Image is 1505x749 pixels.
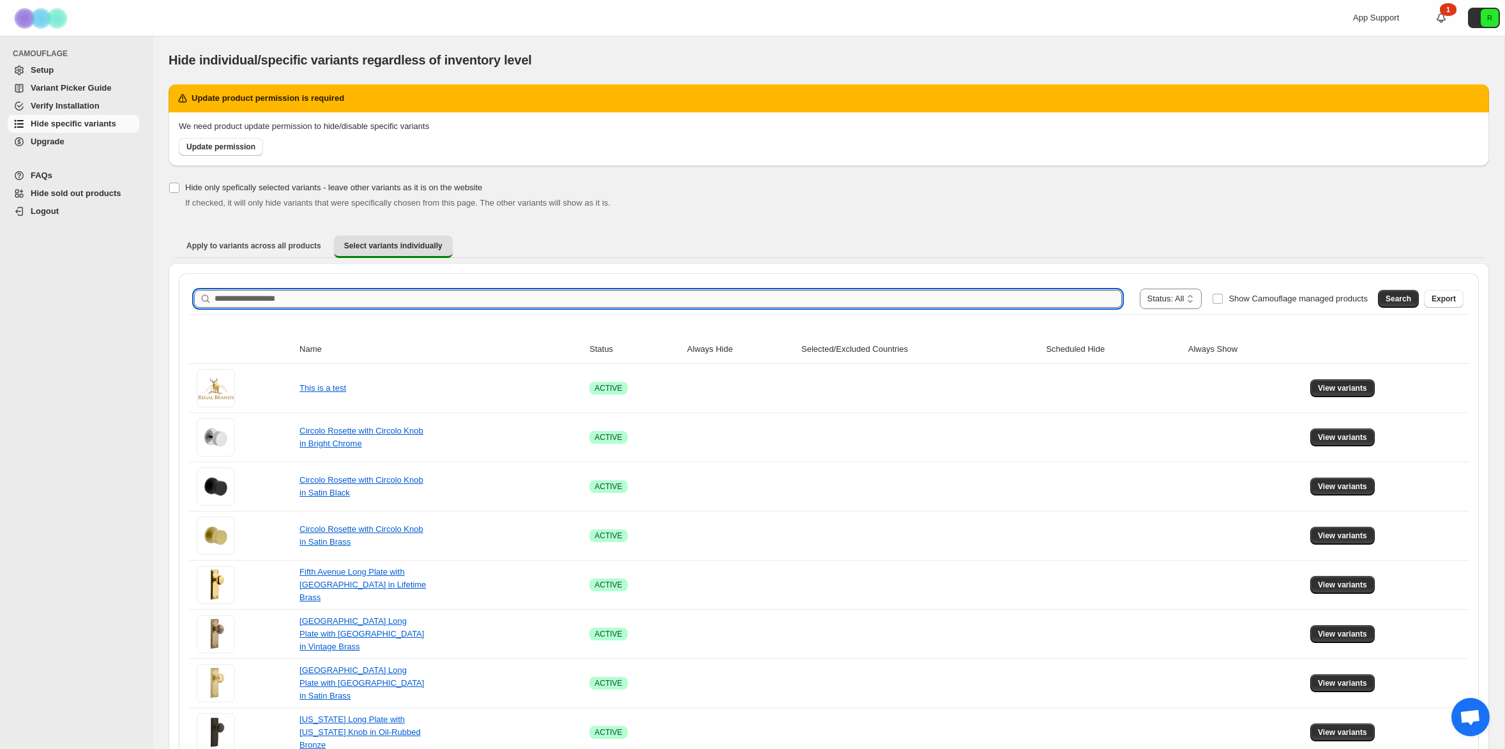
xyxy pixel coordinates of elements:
[1353,13,1399,22] span: App Support
[1310,576,1375,594] button: View variants
[1310,379,1375,397] button: View variants
[1310,723,1375,741] button: View variants
[179,138,263,156] a: Update permission
[31,83,111,93] span: Variant Picker Guide
[31,170,52,180] span: FAQs
[1451,698,1490,736] div: Open chat
[1310,674,1375,692] button: View variants
[176,236,331,256] button: Apply to variants across all products
[299,665,424,700] a: [GEOGRAPHIC_DATA] Long Plate with [GEOGRAPHIC_DATA] in Satin Brass
[8,167,139,185] a: FAQs
[299,475,423,497] a: Circolo Rosette with Circolo Knob in Satin Black
[1440,3,1456,16] div: 1
[594,531,622,541] span: ACTIVE
[169,53,532,67] span: Hide individual/specific variants regardless of inventory level
[299,616,424,651] a: [GEOGRAPHIC_DATA] Long Plate with [GEOGRAPHIC_DATA] in Vintage Brass
[1318,727,1367,738] span: View variants
[185,198,610,208] span: If checked, it will only hide variants that were specifically chosen from this page. The other va...
[1318,629,1367,639] span: View variants
[1424,290,1463,308] button: Export
[1310,625,1375,643] button: View variants
[683,335,798,364] th: Always Hide
[594,383,622,393] span: ACTIVE
[1468,8,1500,28] button: Avatar with initials R
[1432,294,1456,304] span: Export
[1318,678,1367,688] span: View variants
[299,426,423,448] a: Circolo Rosette with Circolo Knob in Bright Chrome
[31,65,54,75] span: Setup
[1487,14,1492,22] text: R
[13,49,144,59] span: CAMOUFLAGE
[8,97,139,115] a: Verify Installation
[1318,580,1367,590] span: View variants
[334,236,453,258] button: Select variants individually
[1310,478,1375,496] button: View variants
[344,241,442,251] span: Select variants individually
[185,183,482,192] span: Hide only spefically selected variants - leave other variants as it is on the website
[594,727,622,738] span: ACTIVE
[31,101,100,110] span: Verify Installation
[8,133,139,151] a: Upgrade
[299,383,346,393] a: This is a test
[586,335,683,364] th: Status
[31,188,121,198] span: Hide sold out products
[1229,294,1368,303] span: Show Camouflage managed products
[299,524,423,547] a: Circolo Rosette with Circolo Knob in Satin Brass
[197,615,235,653] img: Fifth Avenue Long Plate with Fifth Avenue Knob in Vintage Brass
[1318,383,1367,393] span: View variants
[197,664,235,702] img: Fifth Avenue Long Plate with Fifth Avenue Knob in Satin Brass
[1184,335,1306,364] th: Always Show
[8,115,139,133] a: Hide specific variants
[179,121,429,131] span: We need product update permission to hide/disable specific variants
[31,137,64,146] span: Upgrade
[1318,531,1367,541] span: View variants
[594,580,622,590] span: ACTIVE
[1042,335,1184,364] th: Scheduled Hide
[186,142,255,152] span: Update permission
[197,517,235,555] img: Circolo Rosette with Circolo Knob in Satin Brass
[197,467,235,506] img: Circolo Rosette with Circolo Knob in Satin Black
[594,678,622,688] span: ACTIVE
[1435,11,1448,24] a: 1
[8,61,139,79] a: Setup
[8,185,139,202] a: Hide sold out products
[31,119,116,128] span: Hide specific variants
[798,335,1042,364] th: Selected/Excluded Countries
[594,432,622,443] span: ACTIVE
[594,481,622,492] span: ACTIVE
[1481,9,1499,27] span: Avatar with initials R
[1378,290,1419,308] button: Search
[1310,428,1375,446] button: View variants
[186,241,321,251] span: Apply to variants across all products
[197,418,235,457] img: Circolo Rosette with Circolo Knob in Bright Chrome
[594,629,622,639] span: ACTIVE
[10,1,74,36] img: Camouflage
[192,92,344,105] h2: Update product permission is required
[1318,432,1367,443] span: View variants
[8,202,139,220] a: Logout
[1318,481,1367,492] span: View variants
[31,206,59,216] span: Logout
[299,567,426,602] a: Fifth Avenue Long Plate with [GEOGRAPHIC_DATA] in Lifetime Brass
[1386,294,1411,304] span: Search
[296,335,586,364] th: Name
[8,79,139,97] a: Variant Picker Guide
[1310,527,1375,545] button: View variants
[197,566,235,604] img: Fifth Avenue Long Plate with Fifth Avenue Knob in Lifetime Brass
